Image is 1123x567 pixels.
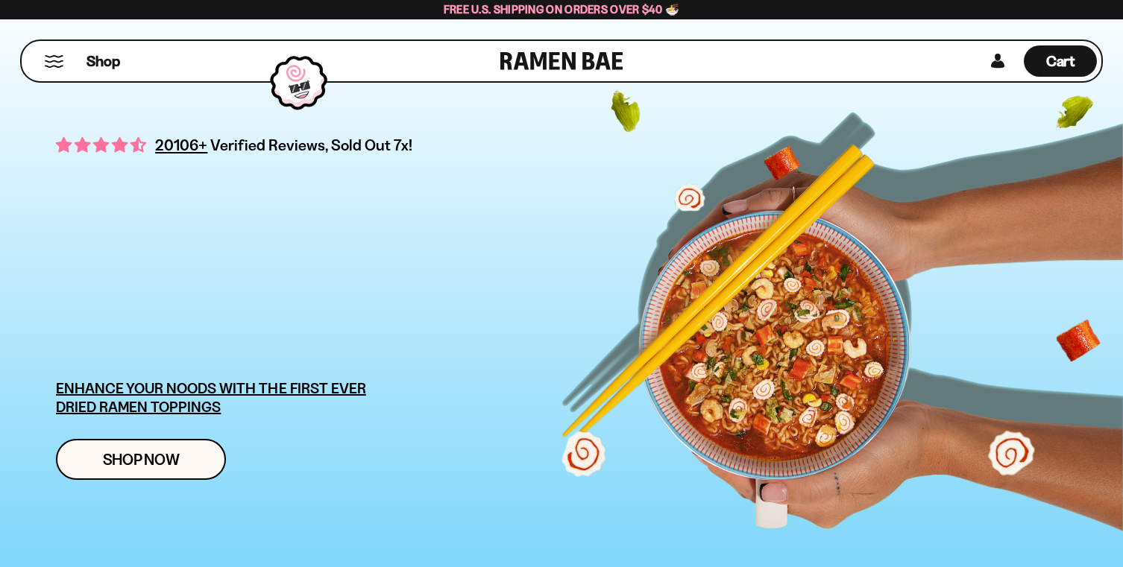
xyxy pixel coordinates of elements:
a: Shop Now [56,439,226,480]
span: Shop [86,51,120,72]
span: 20106+ [155,133,207,156]
button: Mobile Menu Trigger [44,55,64,68]
a: Cart [1024,41,1097,81]
span: Shop Now [103,452,180,467]
span: Verified Reviews, Sold Out 7x! [210,136,412,154]
span: Free U.S. Shipping on Orders over $40 🍜 [444,2,680,16]
span: Cart [1046,52,1075,70]
a: Shop [86,45,120,77]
